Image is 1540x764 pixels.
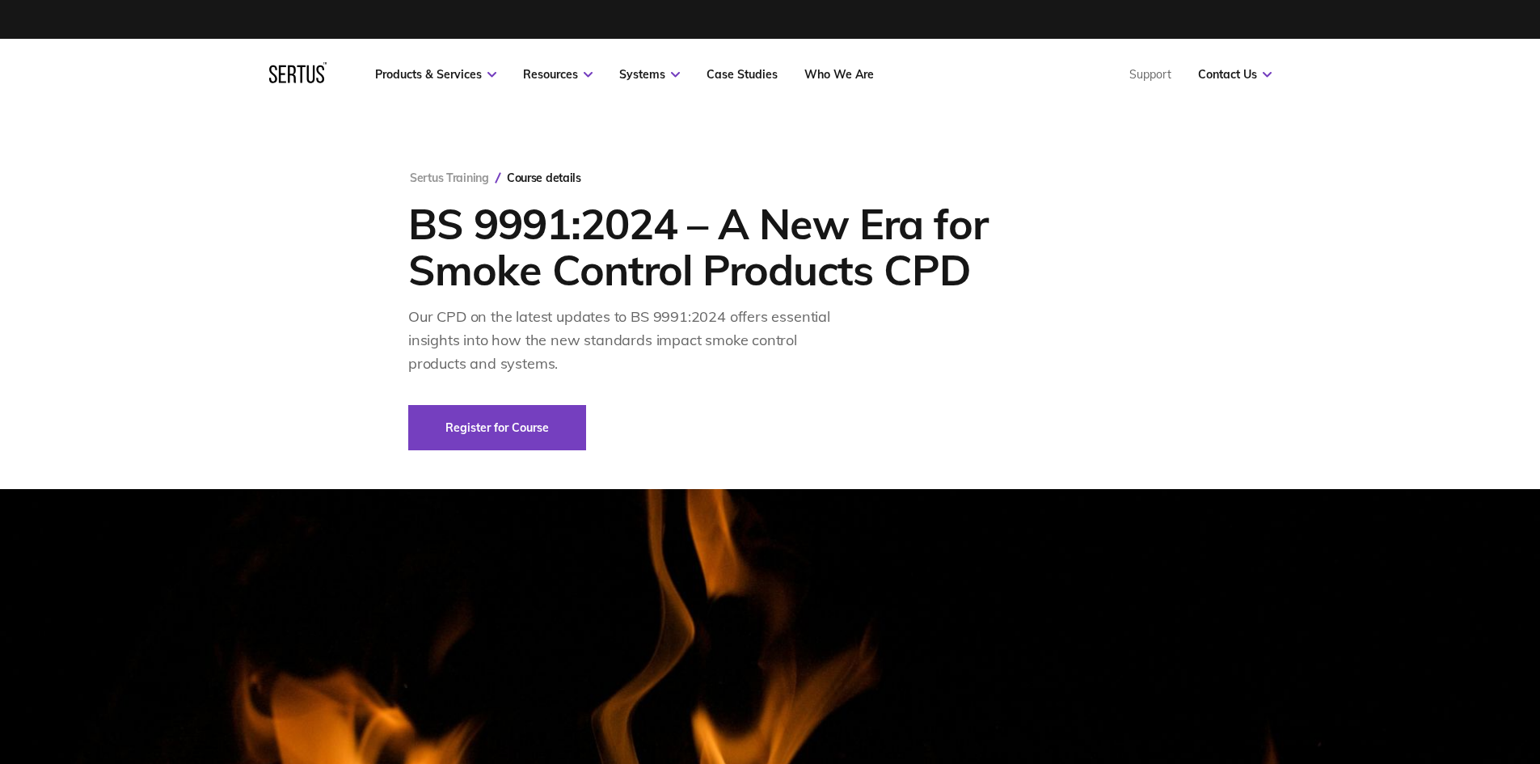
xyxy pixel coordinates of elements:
[408,405,586,450] a: Register for Course
[408,200,1027,293] h1: BS 9991:2024 – A New Era for Smoke Control Products CPD
[707,67,778,82] a: Case Studies
[410,171,489,185] a: Sertus Training
[408,306,853,375] div: Our CPD on the latest updates to BS 9991:2024 offers essential insights into how the new standard...
[619,67,680,82] a: Systems
[1129,67,1171,82] a: Support
[375,67,496,82] a: Products & Services
[1249,576,1540,764] iframe: Chat Widget
[523,67,593,82] a: Resources
[804,67,874,82] a: Who We Are
[1198,67,1272,82] a: Contact Us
